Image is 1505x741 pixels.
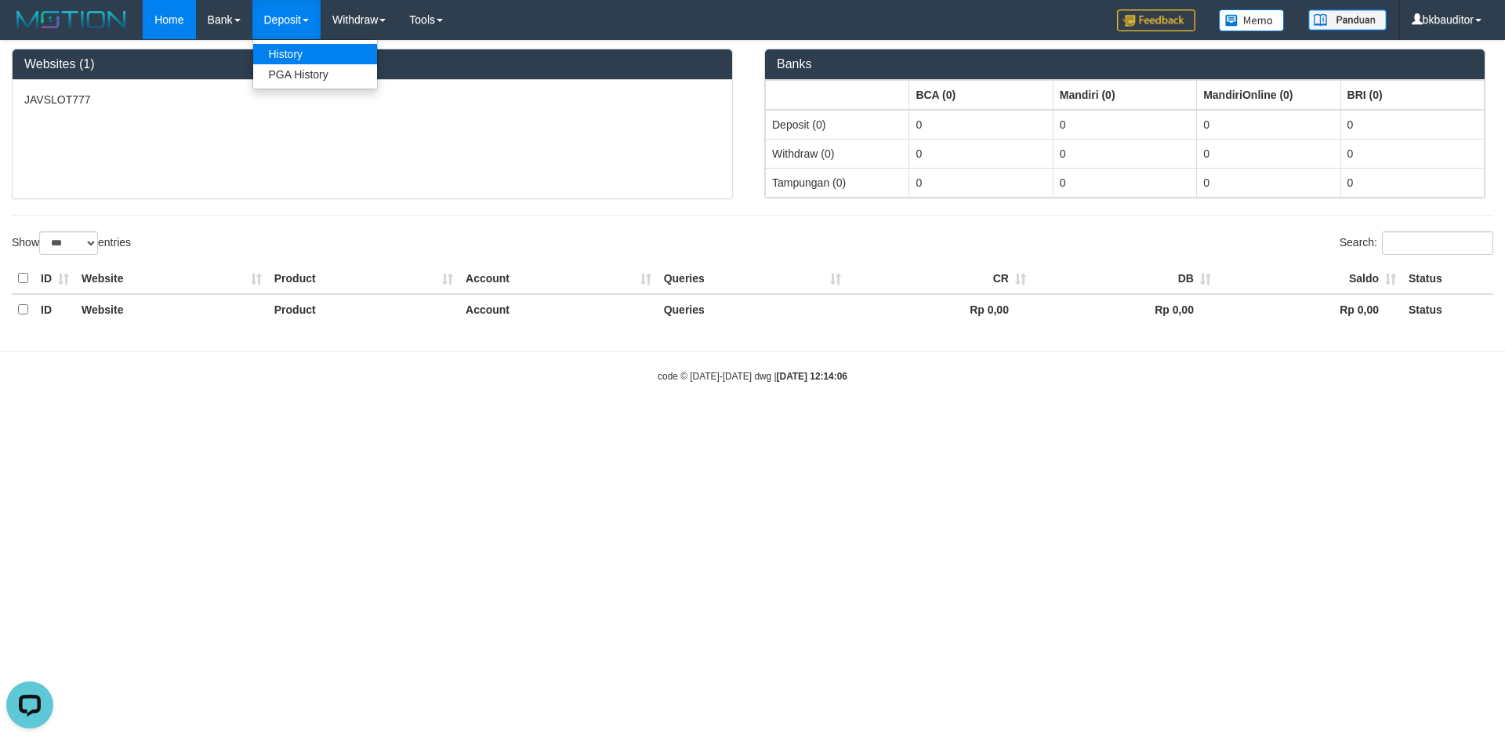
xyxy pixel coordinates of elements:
[24,57,720,71] h3: Websites (1)
[1117,9,1195,31] img: Feedback.jpg
[777,57,1473,71] h3: Banks
[1308,9,1387,31] img: panduan.png
[1217,263,1402,294] th: Saldo
[1402,294,1493,325] th: Status
[459,263,658,294] th: Account
[1217,294,1402,325] th: Rp 0,00
[1032,294,1217,325] th: Rp 0,00
[1340,80,1484,110] th: Group: activate to sort column ascending
[253,64,377,85] a: PGA History
[6,6,53,53] button: Open LiveChat chat widget
[34,294,75,325] th: ID
[909,80,1053,110] th: Group: activate to sort column ascending
[766,80,909,110] th: Group: activate to sort column ascending
[253,44,377,64] a: History
[909,110,1053,140] td: 0
[1219,9,1285,31] img: Button%20Memo.svg
[34,263,75,294] th: ID
[909,168,1053,197] td: 0
[847,263,1032,294] th: CR
[1197,110,1340,140] td: 0
[1197,139,1340,168] td: 0
[12,8,131,31] img: MOTION_logo.png
[1340,139,1484,168] td: 0
[766,139,909,168] td: Withdraw (0)
[1053,80,1196,110] th: Group: activate to sort column ascending
[1197,80,1340,110] th: Group: activate to sort column ascending
[24,92,720,107] p: JAVSLOT777
[39,231,98,255] select: Showentries
[1053,168,1196,197] td: 0
[847,294,1032,325] th: Rp 0,00
[658,263,847,294] th: Queries
[459,294,658,325] th: Account
[777,371,847,382] strong: [DATE] 12:14:06
[1382,231,1493,255] input: Search:
[75,263,268,294] th: Website
[658,371,847,382] small: code © [DATE]-[DATE] dwg |
[1053,139,1196,168] td: 0
[909,139,1053,168] td: 0
[268,294,459,325] th: Product
[1197,168,1340,197] td: 0
[1053,110,1196,140] td: 0
[658,294,847,325] th: Queries
[766,110,909,140] td: Deposit (0)
[1340,231,1493,255] label: Search:
[75,294,268,325] th: Website
[766,168,909,197] td: Tampungan (0)
[1340,168,1484,197] td: 0
[268,263,459,294] th: Product
[12,231,131,255] label: Show entries
[1340,110,1484,140] td: 0
[1402,263,1493,294] th: Status
[1032,263,1217,294] th: DB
